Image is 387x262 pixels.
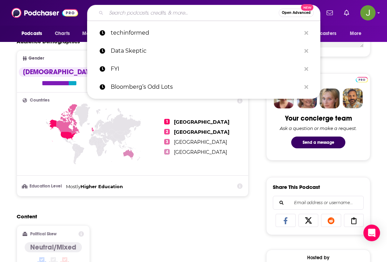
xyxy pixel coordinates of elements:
[298,214,319,227] a: Share on X/Twitter
[111,24,301,42] p: techinformed
[279,196,358,209] input: Email address or username...
[82,29,107,38] span: Monitoring
[87,24,320,42] a: techinformed
[11,6,78,19] img: Podchaser - Follow, Share and Rate Podcasts
[28,56,44,61] span: Gender
[77,27,116,40] button: open menu
[106,7,279,18] input: Search podcasts, credits, & more...
[174,149,227,155] span: [GEOGRAPHIC_DATA]
[87,78,320,96] a: Bloomberg’s Odd Lots
[19,67,100,77] div: [DEMOGRAPHIC_DATA]
[356,77,368,82] img: Podchaser Pro
[301,4,313,11] span: New
[87,60,320,78] a: FYI
[164,149,170,155] span: 4
[111,78,301,96] p: Bloomberg’s Odd Lots
[341,7,352,19] a: Show notifications dropdown
[174,129,229,135] span: [GEOGRAPHIC_DATA]
[174,139,227,145] span: [GEOGRAPHIC_DATA]
[279,9,314,17] button: Open AdvancedNew
[291,137,345,148] button: Send a message
[23,184,63,189] h3: Education Level
[164,119,170,124] span: 1
[17,27,51,40] button: open menu
[17,213,243,220] h2: Content
[350,29,362,38] span: More
[298,27,346,40] button: open menu
[344,214,364,227] a: Copy Link
[276,214,296,227] a: Share on Facebook
[30,232,57,236] h2: Political Skew
[164,129,170,134] span: 2
[343,88,363,108] img: Jon Profile
[356,76,368,82] a: Pro website
[321,214,341,227] a: Share on Reddit
[111,60,301,78] p: FYI
[22,29,42,38] span: Podcasts
[87,5,320,21] div: Search podcasts, credits, & more...
[324,7,336,19] a: Show notifications dropdown
[273,196,364,210] div: Search followers
[164,139,170,145] span: 3
[360,5,376,20] button: Show profile menu
[50,27,74,40] a: Charts
[81,184,123,189] span: Higher Education
[363,225,380,241] div: Open Intercom Messenger
[360,5,376,20] span: Logged in as jon47193
[273,184,320,190] h3: Share This Podcast
[30,98,50,103] span: Countries
[267,255,370,261] div: Hosted by
[87,42,320,60] a: Data Skeptic
[285,114,352,123] div: Your concierge team
[282,11,311,15] span: Open Advanced
[345,27,370,40] button: open menu
[111,42,301,60] p: Data Skeptic
[360,5,376,20] img: User Profile
[66,184,81,189] span: Mostly
[174,119,229,125] span: [GEOGRAPHIC_DATA]
[30,243,76,252] h4: Neutral/Mixed
[320,88,340,108] img: Jules Profile
[55,29,70,38] span: Charts
[280,125,357,131] div: Ask a question or make a request.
